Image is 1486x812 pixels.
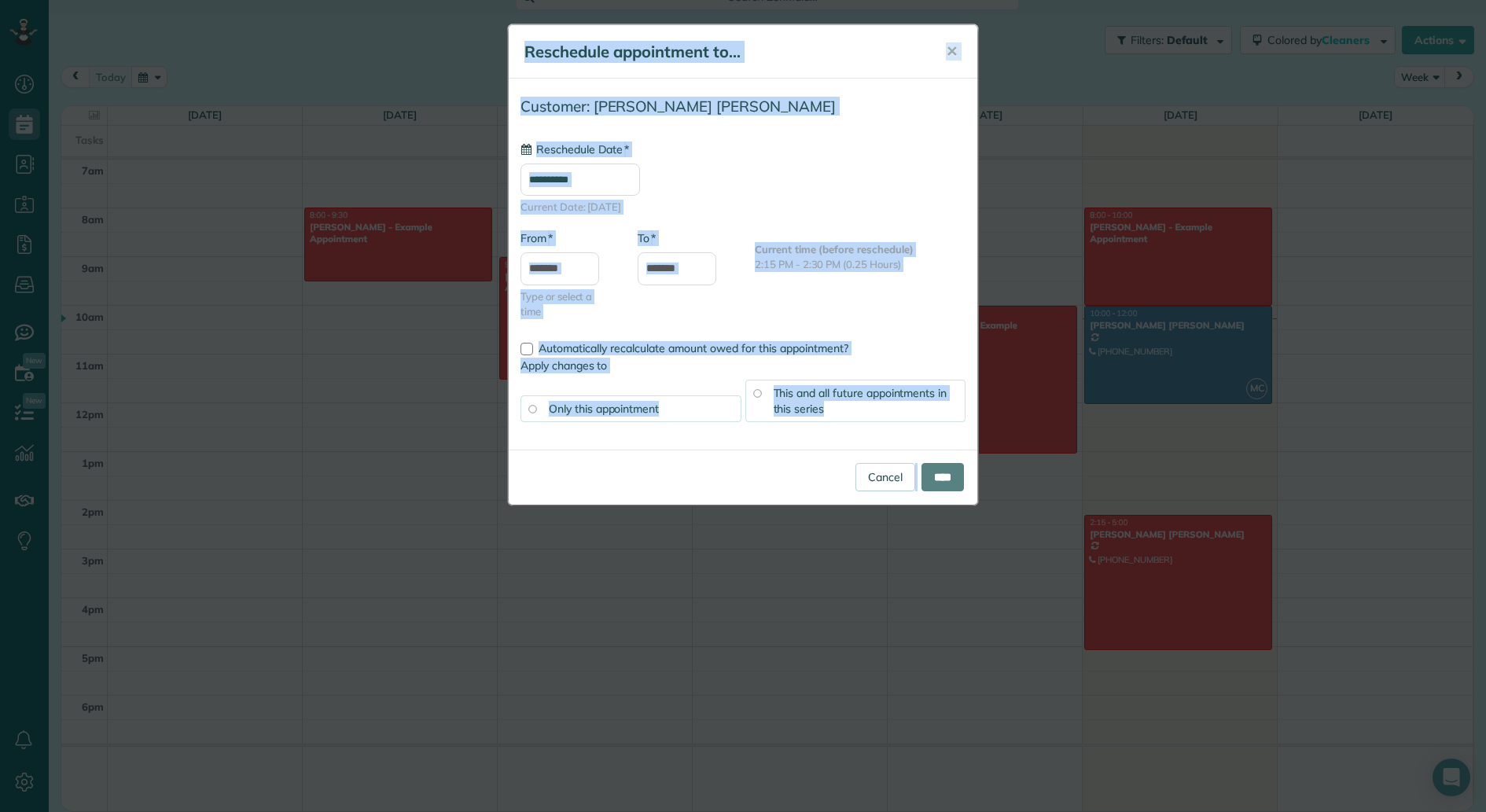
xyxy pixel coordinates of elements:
input: This and all future appointments in this series [753,389,761,397]
span: Automatically recalculate amount owed for this appointment? [539,341,848,355]
label: Apply changes to [520,358,966,373]
span: Only this appointment [549,402,659,416]
h5: Reschedule appointment to... [524,41,924,63]
p: 2:15 PM - 2:30 PM (0.25 Hours) [755,257,966,272]
span: ✕ [946,42,958,61]
input: Only this appointment [528,405,536,413]
label: Reschedule Date [520,141,629,157]
b: Current time (before reschedule) [755,243,914,255]
label: To [638,230,656,246]
label: From [520,230,553,246]
h4: Customer: [PERSON_NAME] [PERSON_NAME] [520,98,966,115]
span: Type or select a time [520,289,614,319]
a: Cancel [855,463,915,491]
span: Current Date: [DATE] [520,200,966,215]
span: This and all future appointments in this series [774,386,947,416]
